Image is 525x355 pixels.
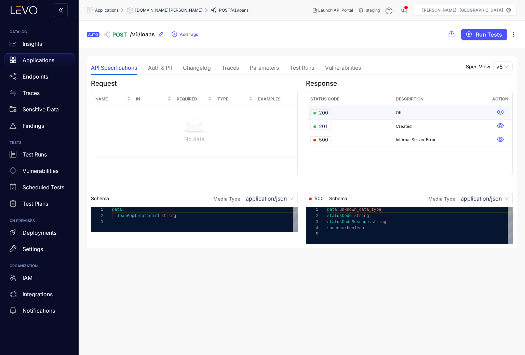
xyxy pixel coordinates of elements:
[127,7,135,14] span: setting
[133,93,174,106] th: In
[95,8,119,13] span: Applications
[290,65,314,71] div: Test Runs
[23,308,55,314] p: Notifications
[174,93,215,106] th: Required
[10,141,69,145] h6: TESTS
[91,65,137,71] div: API Specifications
[183,65,211,71] div: Changelog
[171,29,198,40] button: plus-circleAdd Tags
[91,196,109,201] span: Schema
[91,207,103,213] div: 1
[23,230,56,236] p: Deployments
[4,119,75,135] a: Findings
[327,214,352,218] span: statusCode
[4,103,75,119] a: Sensitive Data
[422,8,503,13] p: [PERSON_NAME]-[GEOGRAPHIC_DATA]
[307,5,359,16] button: Launch API Portal
[4,148,75,164] a: Test Runs
[327,207,337,212] span: data
[159,214,161,218] span: :
[10,122,16,129] span: warning
[327,226,344,231] span: success
[58,8,64,14] span: double-left
[306,213,318,219] div: 2
[4,37,75,53] a: Insights
[255,93,296,106] th: Examples
[23,291,53,297] p: Integrations
[347,226,364,231] span: boolean
[466,64,490,69] p: Spec View
[318,8,353,13] span: Launch API Portal
[217,95,247,103] span: Type
[222,65,239,71] div: Traces
[23,106,59,112] p: Sensitive Data
[4,242,75,259] a: Settings
[23,184,64,190] p: Scheduled Tests
[4,226,75,242] a: Deployments
[230,8,248,13] span: /v1/loans
[4,181,75,197] a: Scheduled Tests
[306,231,318,237] div: 5
[313,109,328,116] span: 200
[213,196,240,202] label: Media Type
[158,31,164,38] span: edit
[87,32,99,37] div: AUTO
[313,136,328,143] span: 500
[10,30,69,34] h6: CATALOG
[91,213,103,219] div: 2
[117,214,159,218] span: loanApplicationId
[4,271,75,287] a: IAM
[180,32,198,37] span: Add Tags
[91,219,103,225] div: 3
[23,275,32,281] p: IAM
[4,304,75,320] a: Notifications
[177,95,207,103] span: Required
[215,93,255,106] th: Type
[393,106,489,120] td: OK
[23,151,47,158] p: Test Runs
[339,207,381,212] span: unknown_data_type
[250,65,279,71] div: Parameters
[23,168,58,174] p: Vulnerabilities
[95,95,125,103] span: Name
[23,246,43,252] p: Settings
[4,70,75,86] a: Endpoints
[344,226,347,231] span: :
[91,80,298,87] h4: Request
[325,65,361,71] div: Vulnerabilities
[135,8,203,13] span: [DOMAIN_NAME][PERSON_NAME]
[372,220,386,224] span: string
[306,225,318,231] div: 4
[158,29,169,40] button: edit
[428,196,455,202] label: Media Type
[23,90,40,96] p: Traces
[354,214,369,218] span: string
[466,31,472,38] span: play-circle
[393,93,489,106] th: Description
[393,133,489,147] td: Internal Server Error
[313,123,328,130] span: 201
[172,31,177,38] span: plus-circle
[246,193,294,204] span: application/json
[23,201,48,207] p: Test Plans
[23,123,44,129] p: Findings
[122,207,124,212] span: :
[23,73,48,80] p: Endpoints
[489,93,511,106] th: Action
[352,214,354,218] span: :
[10,219,69,223] h6: ON PREMISES
[308,93,393,106] th: Status Code
[95,136,293,142] div: No data
[510,31,517,38] span: ellipsis
[10,274,16,281] span: team
[4,86,75,103] a: Traces
[112,207,122,212] span: data
[337,207,339,212] span: :
[461,193,509,204] span: application/json
[366,8,380,13] span: staging
[496,62,510,72] span: v5
[10,264,69,268] h6: ORGANIZATION
[461,29,507,40] button: play-circleRun Tests
[306,80,513,87] h4: Response
[136,95,166,103] span: In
